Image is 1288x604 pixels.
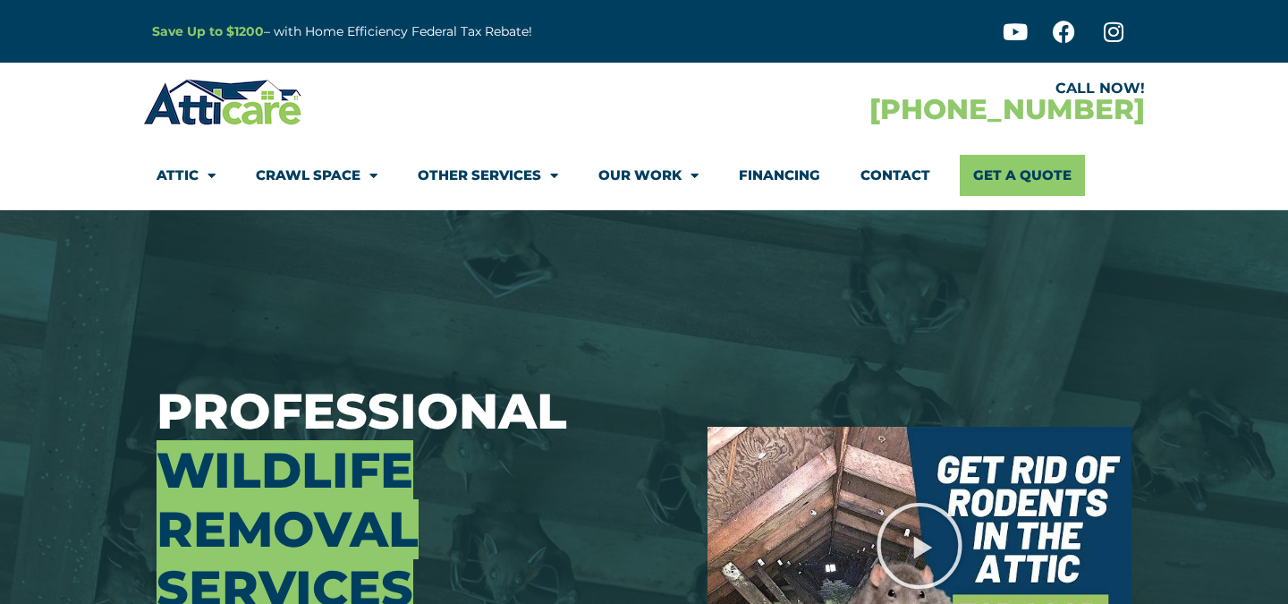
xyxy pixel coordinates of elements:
a: Our Work [598,155,699,196]
a: Contact [860,155,930,196]
div: CALL NOW! [644,81,1145,96]
a: Other Services [418,155,558,196]
a: Attic [157,155,216,196]
p: – with Home Efficiency Federal Tax Rebate! [152,21,732,42]
nav: Menu [157,155,1131,196]
a: Financing [739,155,820,196]
a: Save Up to $1200 [152,23,264,39]
div: Play Video [875,501,964,591]
a: Crawl Space [256,155,377,196]
a: Get A Quote [960,155,1085,196]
